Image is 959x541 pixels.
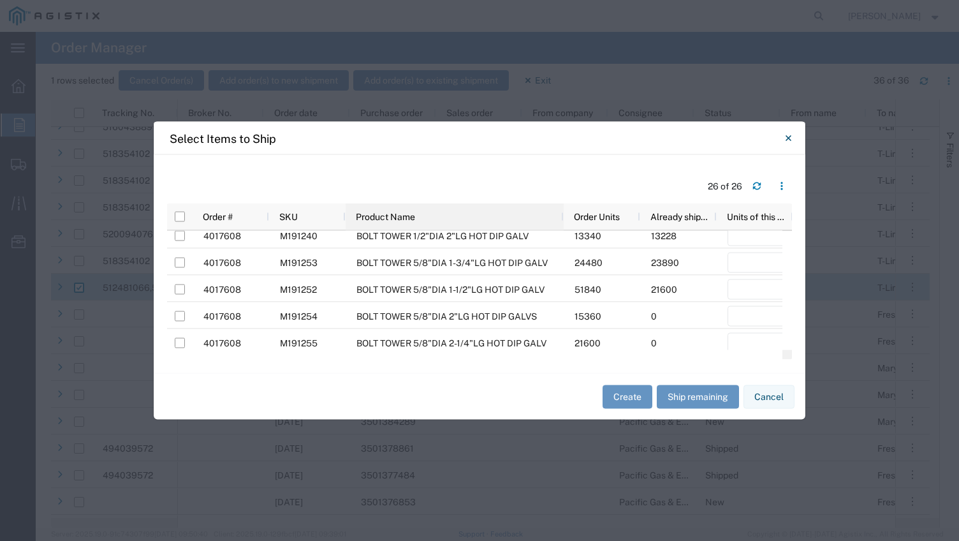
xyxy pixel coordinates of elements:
span: 13228 [651,231,677,241]
span: 4017608 [203,258,241,268]
span: 21600 [575,338,601,348]
button: Ship remaining [657,385,739,408]
span: 0 [651,311,657,322]
span: 13340 [575,231,601,241]
span: 4017608 [203,338,241,348]
span: M191254 [280,311,318,322]
span: Order Units [574,212,620,222]
span: 4017608 [203,285,241,295]
button: Create [603,385,652,408]
span: M191255 [280,338,318,348]
span: Order # [203,212,233,222]
span: BOLT TOWER 5/8"DIA 2"LG HOT DIP GALVS [356,311,537,322]
span: 0 [651,338,657,348]
span: Product Name [356,212,415,222]
span: M191240 [280,231,318,241]
span: Units of this shipment [727,212,788,222]
div: 26 of 26 [708,179,742,193]
span: BOLT TOWER 5/8"DIA 1-3/4"LG HOT DIP GALV [356,258,548,268]
span: BOLT TOWER 5/8"DIA 2-1/4"LG HOT DIP GALV [356,338,546,348]
h4: Select Items to Ship [170,130,276,147]
button: Close [775,126,801,151]
span: 15360 [575,311,601,322]
span: 24480 [575,258,603,268]
span: BOLT TOWER 1/2"DIA 2"LG HOT DIP GALV [356,231,529,241]
button: Refresh table [747,176,767,196]
span: BOLT TOWER 5/8"DIA 1-1/2"LG HOT DIP GALV [356,285,545,295]
span: Already shipped [650,212,712,222]
span: 51840 [575,285,601,295]
span: SKU [279,212,298,222]
button: Cancel [743,385,794,408]
span: M191253 [280,258,318,268]
span: M191252 [280,285,317,295]
span: 4017608 [203,311,241,322]
span: 23890 [651,258,679,268]
span: 21600 [651,285,677,295]
span: 4017608 [203,231,241,241]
